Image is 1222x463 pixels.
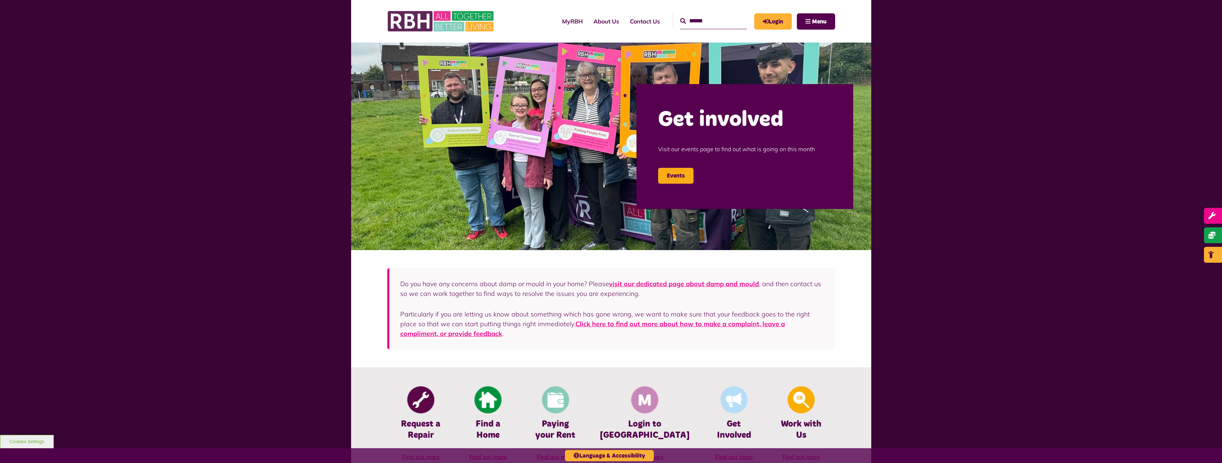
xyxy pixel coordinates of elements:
[720,386,747,414] img: Get Involved
[711,419,757,441] h4: Get Involved
[565,450,654,461] button: Language & Accessibility
[658,168,694,184] a: Events
[658,106,832,134] h2: Get involved
[778,419,824,441] h4: Work with Us
[475,386,502,414] img: Find A Home
[398,419,444,441] h4: Request a Repair
[609,280,759,288] a: visit our dedicated page about damp and mould
[407,386,434,414] img: Report Repair
[600,419,690,441] h4: Login to [GEOGRAPHIC_DATA]
[588,12,625,31] a: About Us
[754,13,792,30] a: MyRBH
[400,279,824,298] p: Do you have any concerns about damp or mould in your home? Please , and then contact us so we can...
[797,13,835,30] button: Navigation
[658,134,832,164] p: Visit our events page to find out what is going on this month
[542,386,569,414] img: Pay Rent
[387,7,496,35] img: RBH
[557,12,588,31] a: MyRBH
[532,419,578,441] h4: Paying your Rent
[631,386,658,414] img: Membership And Mutuality
[400,309,824,338] p: Particularly if you are letting us know about something which has gone wrong, we want to make sur...
[788,386,815,414] img: Looking For A Job
[1189,431,1222,463] iframe: Netcall Web Assistant for live chat
[400,320,785,338] a: Click here to find out more about how to make a complaint, leave a compliment, or provide feedback
[351,43,871,250] img: Image (22)
[625,12,665,31] a: Contact Us
[465,419,511,441] h4: Find a Home
[812,19,826,25] span: Menu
